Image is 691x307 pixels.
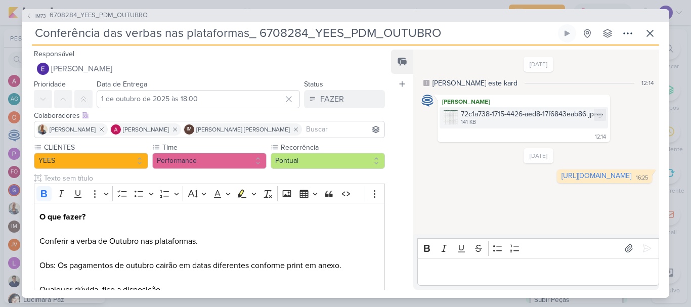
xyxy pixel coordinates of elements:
[34,50,74,58] label: Responsável
[421,95,434,107] img: Caroline Traven De Andrade
[304,80,323,89] label: Status
[271,153,385,169] button: Pontual
[320,93,344,105] div: FAZER
[440,107,608,128] div: 72c1a738-1715-4426-aed8-17f6843eab86.jpeg
[595,133,606,141] div: 12:14
[304,123,382,136] input: Buscar
[97,90,300,108] input: Select a date
[562,171,631,180] a: [URL][DOMAIN_NAME]
[39,212,85,222] strong: O que fazer?
[196,125,290,134] span: [PERSON_NAME] [PERSON_NAME]
[636,174,648,182] div: 16:25
[34,110,385,121] div: Colaboradores
[440,97,608,107] div: [PERSON_NAME]
[34,153,148,169] button: YEES
[43,142,148,153] label: CLIENTES
[97,80,147,89] label: Data de Entrega
[111,124,121,135] img: Alessandra Gomes
[187,127,192,132] p: IM
[444,110,458,124] img: LfApFAWjHBM5d9nwpvXwgS6sDQY2MIq1qKX7Ejn1.jpg
[152,153,267,169] button: Performance
[34,184,385,203] div: Editor toolbar
[50,125,96,134] span: [PERSON_NAME]
[184,124,194,135] div: Isabella Machado Guimarães
[39,211,379,296] p: Conferir a verba de Outubro nas plataformas. Obs: Os pagamentos de outubro cairão em datas difere...
[51,63,112,75] span: [PERSON_NAME]
[641,78,654,87] div: 12:14
[433,78,517,89] div: [PERSON_NAME] este kard
[461,118,602,126] div: 141 KB
[123,125,169,134] span: [PERSON_NAME]
[161,142,267,153] label: Time
[280,142,385,153] label: Recorrência
[37,63,49,75] img: Eduardo Quaresma
[42,173,385,184] input: Texto sem título
[563,29,571,37] div: Ligar relógio
[417,258,659,286] div: Editor editing area: main
[34,60,385,78] button: [PERSON_NAME]
[417,238,659,258] div: Editor toolbar
[461,109,602,119] div: 72c1a738-1715-4426-aed8-17f6843eab86.jpeg
[34,203,385,303] div: Editor editing area: main
[34,80,66,89] label: Prioridade
[37,124,48,135] img: Iara Santos
[32,24,556,42] input: Kard Sem Título
[304,90,385,108] button: FAZER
